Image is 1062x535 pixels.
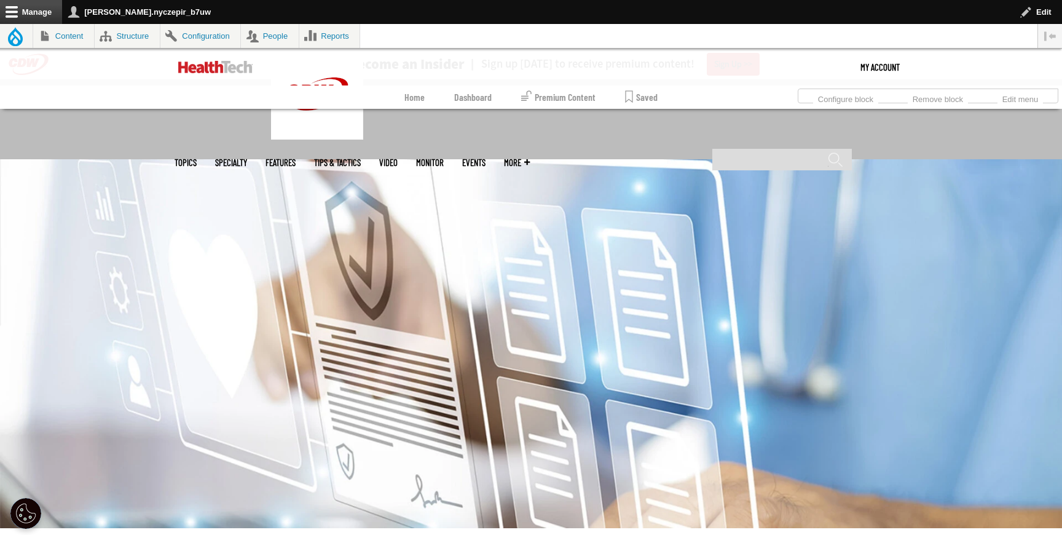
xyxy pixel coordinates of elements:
[462,158,486,167] a: Events
[271,130,363,143] a: CDW
[404,85,425,109] a: Home
[10,498,41,529] div: Cookie Settings
[379,158,398,167] a: Video
[860,49,900,85] div: User menu
[241,24,299,48] a: People
[265,158,296,167] a: Features
[625,85,658,109] a: Saved
[271,49,363,140] img: Home
[813,91,878,105] a: Configure block
[178,61,253,73] img: Home
[314,158,361,167] a: Tips & Tactics
[860,49,900,85] a: My Account
[10,498,41,529] button: Open Preferences
[521,85,596,109] a: Premium Content
[215,158,247,167] span: Specialty
[454,85,492,109] a: Dashboard
[504,158,530,167] span: More
[160,24,240,48] a: Configuration
[33,24,94,48] a: Content
[416,158,444,167] a: MonITor
[95,24,160,48] a: Structure
[299,24,360,48] a: Reports
[175,158,197,167] span: Topics
[908,91,968,105] a: Remove block
[1038,24,1062,48] button: Vertical orientation
[997,91,1043,105] a: Edit menu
